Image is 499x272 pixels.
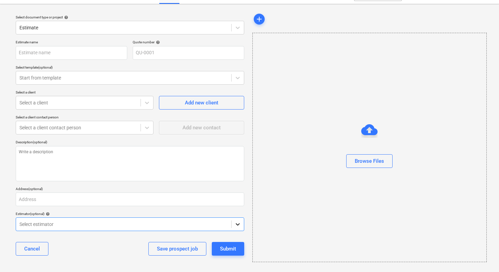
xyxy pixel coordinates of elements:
[159,96,244,110] button: Add new client
[16,40,127,46] p: Estimate name
[252,33,487,262] div: Browse Files
[16,192,244,206] input: Address
[16,140,244,144] div: Description (optional)
[185,98,218,107] div: Add new client
[157,244,198,253] div: Save prospect job
[220,244,236,253] div: Submit
[16,187,244,191] div: Address (optional)
[16,65,244,70] div: Select template (optional)
[212,242,244,256] button: Submit
[44,212,50,216] span: help
[465,239,499,272] iframe: Chat Widget
[133,40,244,44] div: Quote number
[16,46,127,60] input: Estimate name
[16,115,153,119] div: Select a client contact person
[355,157,384,166] div: Browse Files
[346,154,393,168] button: Browse Files
[148,242,206,256] button: Save prospect job
[155,40,160,44] span: help
[255,15,263,23] span: add
[16,242,48,256] button: Cancel
[24,244,40,253] div: Cancel
[16,212,244,216] div: Estimator (optional)
[63,15,68,19] span: help
[16,15,244,19] div: Select document type or project
[16,90,153,95] div: Select a client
